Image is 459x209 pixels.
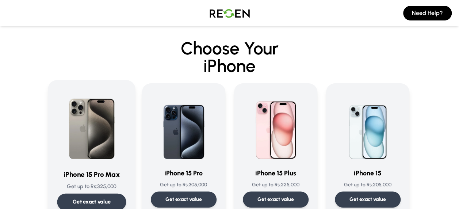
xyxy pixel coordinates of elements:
p: Get exact value [72,198,111,206]
p: Get up to Rs: 205,000 [335,181,401,189]
span: Choose Your [181,38,279,59]
p: Get exact value [349,196,386,203]
h3: iPhone 15 Plus [243,168,309,178]
p: Get exact value [165,196,202,203]
p: Get up to Rs: 325,000 [57,183,126,190]
h3: iPhone 15 [335,168,401,178]
p: Get exact value [257,196,294,203]
button: Need Help? [403,6,452,20]
img: iPhone 15 Pro [151,92,217,162]
img: iPhone 15 Pro Max [57,89,126,163]
img: iPhone 15 [335,92,401,162]
h3: iPhone 15 Pro Max [57,169,126,180]
p: Get up to Rs: 305,000 [151,181,217,189]
img: iPhone 15 Plus [243,92,309,162]
img: Logo [204,3,255,23]
h3: iPhone 15 Pro [151,168,217,178]
p: Get up to Rs: 225,000 [243,181,309,189]
span: iPhone [50,57,409,75]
